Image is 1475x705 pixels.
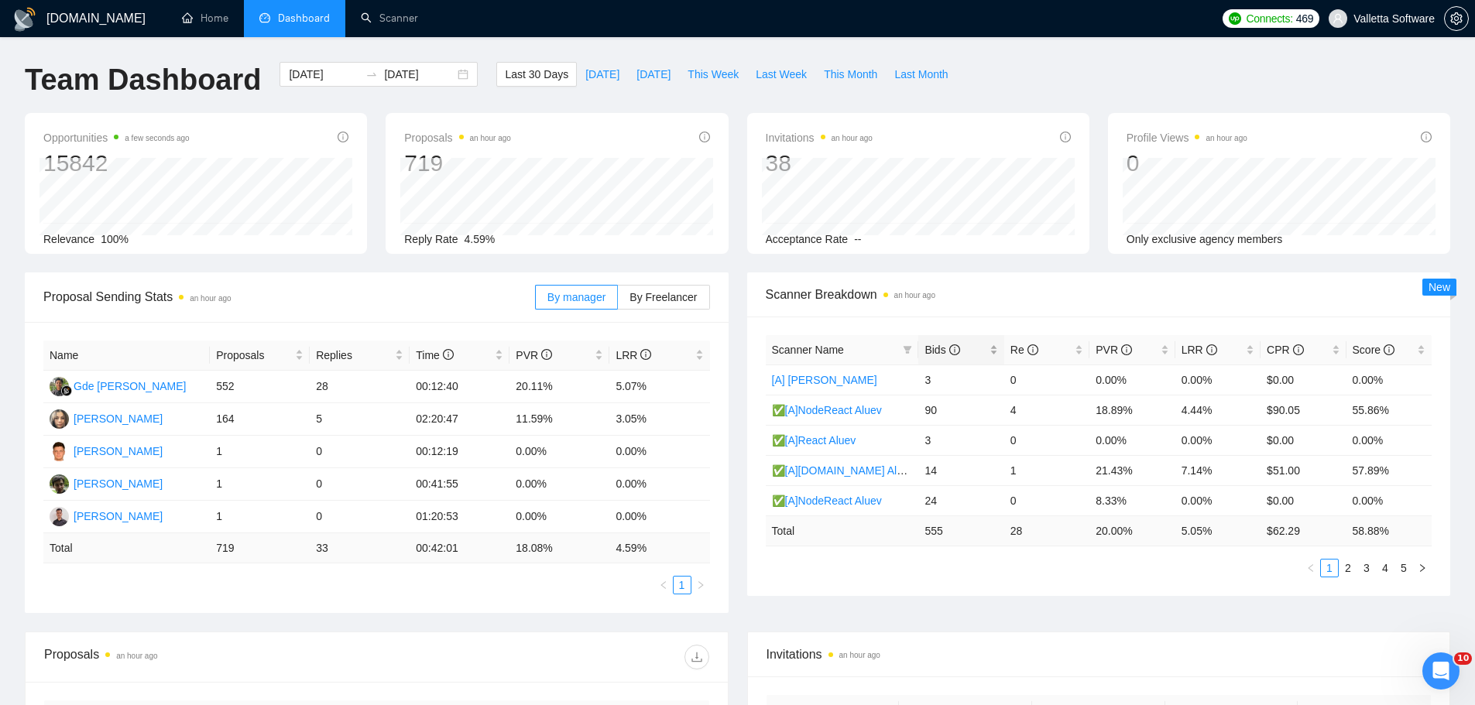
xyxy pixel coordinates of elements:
[1429,281,1450,293] span: New
[747,62,815,87] button: Last Week
[1445,12,1468,25] span: setting
[1421,132,1432,142] span: info-circle
[43,233,94,245] span: Relevance
[1089,395,1175,425] td: 18.89%
[772,464,914,477] a: ✅[A][DOMAIN_NAME] Aluev
[1395,560,1412,577] a: 5
[516,349,552,361] span: PVR
[766,285,1432,304] span: Scanner Breakdown
[1444,12,1469,25] a: setting
[1089,455,1175,485] td: 21.43%
[659,580,668,590] span: left
[1010,344,1038,356] span: Re
[50,509,163,522] a: MK[PERSON_NAME]
[404,233,458,245] span: Reply Rate
[1246,10,1292,27] span: Connects:
[691,576,710,594] li: Next Page
[1175,364,1261,395] td: 0.00%
[210,403,310,436] td: 164
[74,378,187,395] div: Gde [PERSON_NAME]
[509,501,609,533] td: 0.00%
[509,403,609,436] td: 11.59%
[854,233,861,245] span: --
[674,577,691,594] a: 1
[465,233,496,245] span: 4.59%
[1413,559,1432,577] li: Next Page
[43,287,535,306] span: Proposal Sending Stats
[636,66,671,83] span: [DATE]
[1229,12,1241,25] img: upwork-logo.png
[1302,559,1320,577] button: left
[609,468,709,501] td: 0.00%
[1357,559,1376,577] li: 3
[101,233,129,245] span: 100%
[616,349,651,361] span: LRR
[1175,395,1261,425] td: 4.44%
[772,344,844,356] span: Scanner Name
[116,652,157,660] time: an hour ago
[1346,425,1432,455] td: 0.00%
[50,507,69,526] img: MK
[766,233,849,245] span: Acceptance Rate
[1004,455,1089,485] td: 1
[1089,425,1175,455] td: 0.00%
[1422,652,1460,690] iframe: Intercom live chat
[1261,515,1346,546] td: $ 62.29
[684,645,709,669] button: download
[1353,344,1394,356] span: Score
[1293,344,1304,355] span: info-circle
[289,66,359,83] input: Start date
[654,576,673,594] li: Previous Page
[210,501,310,533] td: 1
[44,645,376,669] div: Proposals
[629,291,697,303] span: By Freelancer
[1060,132,1071,142] span: info-circle
[918,515,1003,546] td: 555
[43,128,190,147] span: Opportunities
[361,12,418,25] a: searchScanner
[410,468,509,501] td: 00:41:55
[310,436,410,468] td: 0
[1376,559,1394,577] li: 4
[1333,13,1343,24] span: user
[125,134,189,142] time: a few seconds ago
[1004,425,1089,455] td: 0
[1444,6,1469,31] button: setting
[699,132,710,142] span: info-circle
[1261,455,1346,485] td: $51.00
[1004,364,1089,395] td: 0
[338,132,348,142] span: info-circle
[74,410,163,427] div: [PERSON_NAME]
[1261,364,1346,395] td: $0.00
[416,349,453,361] span: Time
[1346,364,1432,395] td: 0.00%
[43,341,210,371] th: Name
[1206,344,1217,355] span: info-circle
[1346,515,1432,546] td: 58.88 %
[585,66,619,83] span: [DATE]
[410,371,509,403] td: 00:12:40
[1096,344,1132,356] span: PVR
[772,374,877,386] a: [A] [PERSON_NAME]
[918,364,1003,395] td: 3
[1004,485,1089,515] td: 0
[894,66,948,83] span: Last Month
[278,12,330,25] span: Dashboard
[918,425,1003,455] td: 3
[1346,485,1432,515] td: 0.00%
[1306,563,1315,573] span: left
[316,347,392,364] span: Replies
[182,12,228,25] a: homeHome
[640,349,651,360] span: info-circle
[1027,344,1038,355] span: info-circle
[766,128,873,147] span: Invitations
[1089,364,1175,395] td: 0.00%
[410,436,509,468] td: 00:12:19
[1358,560,1375,577] a: 3
[50,377,69,396] img: GK
[609,436,709,468] td: 0.00%
[410,403,509,436] td: 02:20:47
[1302,559,1320,577] li: Previous Page
[365,68,378,80] span: to
[1339,559,1357,577] li: 2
